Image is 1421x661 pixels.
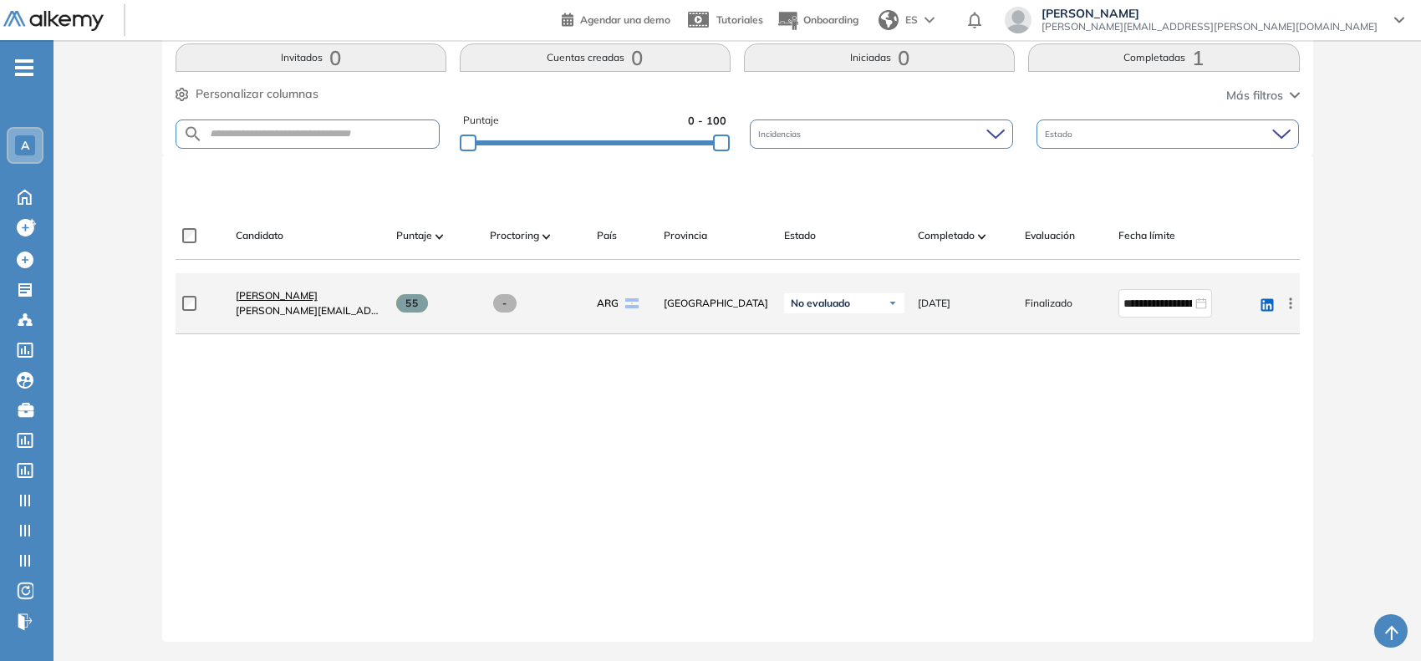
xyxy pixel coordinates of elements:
span: - [493,294,517,313]
span: [PERSON_NAME] [1042,7,1378,20]
img: [missing "en.ARROW_ALT" translation] [978,234,986,239]
span: A [21,139,29,152]
span: ES [905,13,918,28]
span: [GEOGRAPHIC_DATA] [664,296,771,311]
img: arrow [924,17,935,23]
span: [PERSON_NAME][EMAIL_ADDRESS][PERSON_NAME][DOMAIN_NAME] [1042,20,1378,33]
span: ARG [597,296,619,311]
span: Proctoring [490,228,539,243]
button: Cuentas creadas0 [460,43,731,72]
button: Invitados0 [176,43,446,72]
span: No evaluado [791,297,850,310]
span: [DATE] [918,296,950,311]
span: País [597,228,617,243]
span: Agendar una demo [580,13,670,26]
span: [PERSON_NAME] [236,289,318,302]
img: ARG [625,298,639,308]
span: Más filtros [1226,87,1283,104]
span: Puntaje [396,228,432,243]
span: Estado [1045,128,1076,140]
span: Personalizar columnas [196,85,318,103]
span: Provincia [664,228,707,243]
span: 55 [396,294,429,313]
img: world [879,10,899,30]
span: Candidato [236,228,283,243]
img: [missing "en.ARROW_ALT" translation] [542,234,551,239]
button: Completadas1 [1028,43,1299,72]
div: Incidencias [750,119,1013,149]
button: Onboarding [777,3,858,38]
div: Estado [1036,119,1300,149]
span: Estado [784,228,816,243]
img: [missing "en.ARROW_ALT" translation] [435,234,444,239]
img: Ícono de flecha [888,298,898,308]
button: Personalizar columnas [176,85,318,103]
a: [PERSON_NAME] [236,288,383,303]
span: Completado [918,228,975,243]
i: - [15,66,33,69]
span: Incidencias [758,128,804,140]
span: Tutoriales [716,13,763,26]
button: Más filtros [1226,87,1300,104]
span: Evaluación [1025,228,1075,243]
span: Puntaje [463,113,499,129]
img: Logo [3,11,104,32]
span: Finalizado [1025,296,1072,311]
span: Fecha límite [1118,228,1175,243]
span: Onboarding [803,13,858,26]
img: SEARCH_ALT [183,124,203,145]
span: [PERSON_NAME][EMAIL_ADDRESS][PERSON_NAME][DOMAIN_NAME] [236,303,383,318]
span: 0 - 100 [688,113,726,129]
button: Iniciadas0 [744,43,1015,72]
a: Agendar una demo [562,8,670,28]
